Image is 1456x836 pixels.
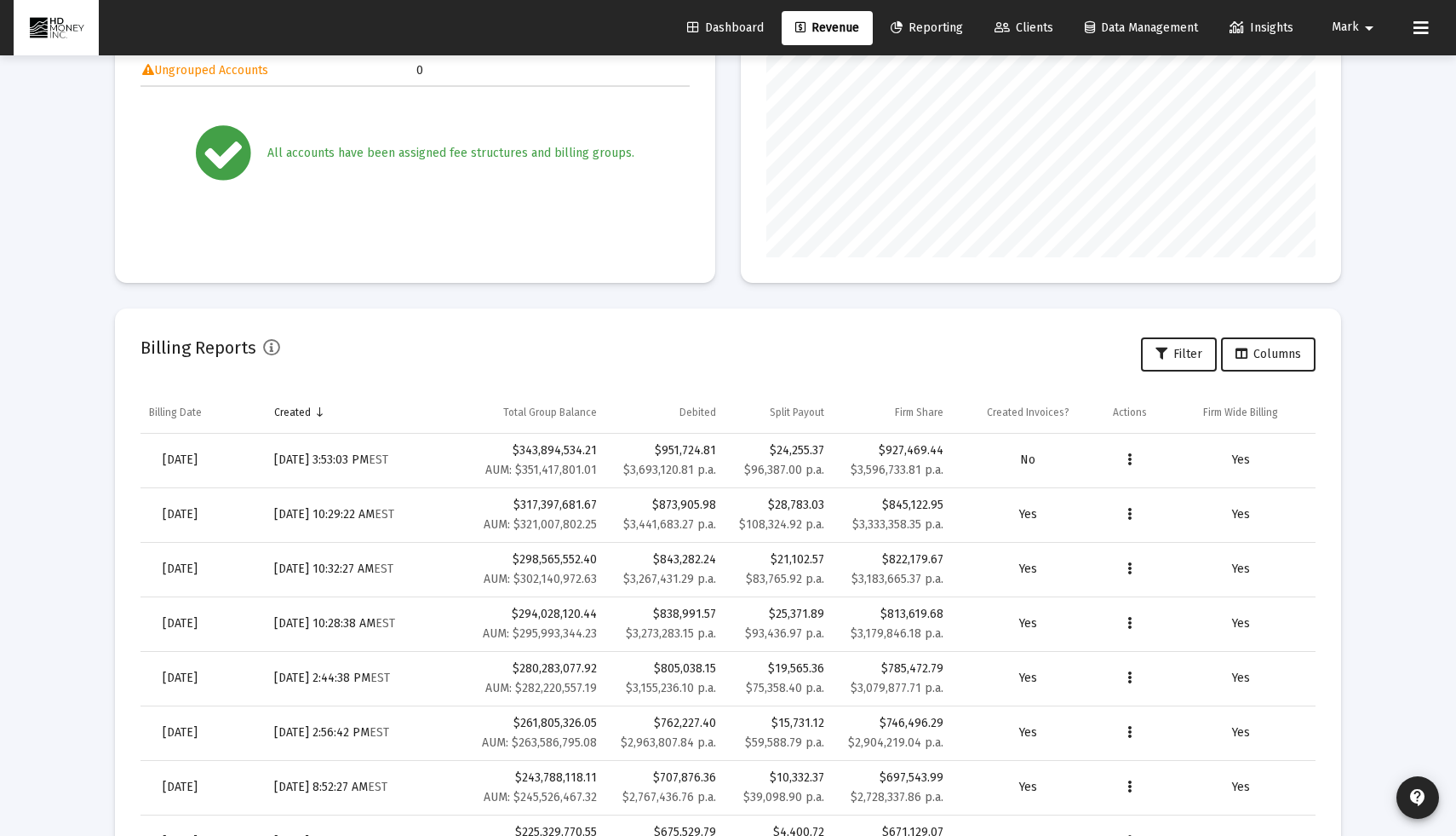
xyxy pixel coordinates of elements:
[833,392,952,433] td: Column Firm Share
[733,497,824,533] div: $28,783.03
[770,406,824,419] div: Split Payout
[733,660,824,697] div: $19,565.36
[369,453,388,467] small: EST
[851,572,943,586] small: $3,183,665.37 p.a.
[461,660,597,697] div: $280,283,077.92
[841,606,943,623] div: $813,619.68
[841,770,943,787] div: $697,543.99
[674,11,777,45] a: Dashboard
[841,551,943,568] div: $822,179.67
[482,735,597,750] small: AUM: $263,586,795.08
[614,715,716,732] div: $762,227.40
[375,507,394,522] small: EST
[841,660,943,677] div: $785,472.79
[960,615,1096,632] div: Yes
[852,517,943,532] small: $3,333,358.35 p.a.
[140,392,266,433] td: Column Billing Date
[960,724,1096,741] div: Yes
[960,452,1096,469] div: No
[960,779,1096,796] div: Yes
[149,406,202,419] div: Billing Date
[614,660,716,677] div: $805,038.15
[851,463,943,477] small: $3,596,733.81 p.a.
[987,406,1069,419] div: Created Invoices?
[614,606,716,623] div: $838,991.57
[733,715,824,752] div: $15,731.12
[374,562,393,576] small: EST
[795,20,859,35] span: Revenue
[142,58,415,84] td: Ungrouped Accounts
[375,616,395,631] small: EST
[140,334,256,361] h2: Billing Reports
[981,11,1067,45] a: Clients
[453,392,605,433] td: Column Total Group Balance
[461,770,597,806] div: $243,788,118.11
[626,626,716,641] small: $3,273,283.15 p.a.
[149,770,211,804] a: [DATE]
[26,11,86,45] img: Dashboard
[274,406,311,419] div: Created
[687,20,764,35] span: Dashboard
[725,392,833,433] td: Column Split Payout
[368,780,387,794] small: EST
[995,20,1053,35] span: Clients
[1113,406,1147,419] div: Actions
[266,392,453,433] td: Column Created
[461,497,597,533] div: $317,397,681.67
[274,779,444,796] div: [DATE] 8:52:27 AM
[1332,20,1359,35] span: Mark
[370,725,389,740] small: EST
[163,453,198,467] span: [DATE]
[483,626,597,641] small: AUM: $295,993,344.23
[416,58,689,84] td: 0
[1174,779,1307,796] div: Yes
[274,561,444,578] div: [DATE] 10:32:27 AM
[461,606,597,643] div: $294,028,120.44
[614,442,716,459] div: $951,724.81
[744,463,824,477] small: $96,387.00 p.a.
[626,681,716,695] small: $3,155,236.10 p.a.
[733,606,824,643] div: $25,371.89
[1104,392,1167,433] td: Column Actions
[733,770,824,806] div: $10,332.37
[1155,347,1202,361] span: Filter
[614,497,716,514] div: $873,905.98
[841,715,943,732] div: $746,496.29
[733,442,824,479] div: $24,255.37
[877,11,977,45] a: Reporting
[149,443,211,477] a: [DATE]
[1230,20,1293,35] span: Insights
[1174,506,1307,523] div: Yes
[782,11,873,45] a: Revenue
[274,724,444,741] div: [DATE] 2:56:42 PM
[733,551,824,588] div: $21,102.57
[1174,615,1307,632] div: Yes
[1221,337,1316,372] button: Columns
[960,670,1096,687] div: Yes
[163,562,198,576] span: [DATE]
[841,442,943,459] div: $927,469.44
[1174,561,1307,578] div: Yes
[1085,20,1198,35] span: Data Management
[841,497,943,514] div: $845,122.95
[370,671,390,685] small: EST
[851,681,943,695] small: $3,079,877.71 p.a.
[1174,670,1307,687] div: Yes
[622,790,716,804] small: $2,767,436.76 p.a.
[623,572,716,586] small: $3,267,431.29 p.a.
[743,790,824,804] small: $39,098.90 p.a.
[952,392,1104,433] td: Column Created Invoices?
[274,670,444,687] div: [DATE] 2:44:38 PM
[163,780,198,794] span: [DATE]
[163,616,198,631] span: [DATE]
[485,463,597,477] small: AUM: $351,417,801.01
[960,506,1096,523] div: Yes
[746,681,824,695] small: $75,358.40 p.a.
[621,735,716,750] small: $2,963,807.84 p.a.
[163,671,198,685] span: [DATE]
[461,715,597,752] div: $261,805,326.05
[484,790,597,804] small: AUM: $245,526,467.32
[614,551,716,568] div: $843,282.24
[891,20,963,35] span: Reporting
[484,517,597,532] small: AUM: $321,007,802.25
